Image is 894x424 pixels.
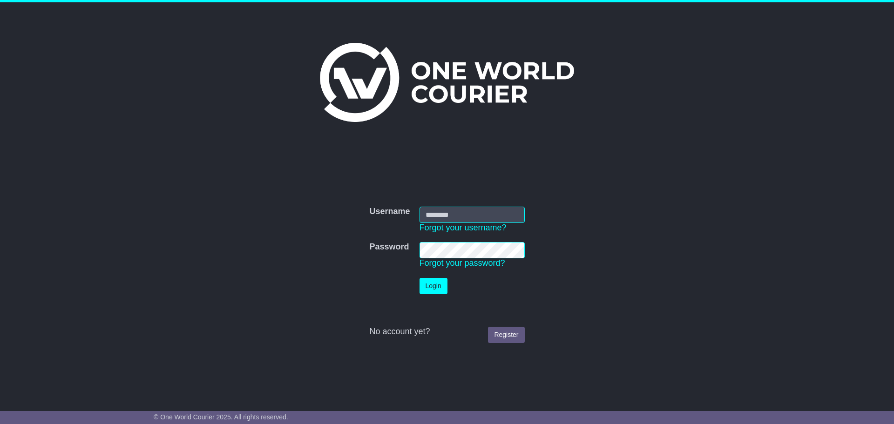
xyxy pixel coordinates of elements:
label: Password [369,242,409,252]
label: Username [369,207,410,217]
div: No account yet? [369,327,524,337]
a: Forgot your password? [420,258,505,268]
a: Register [488,327,524,343]
span: © One World Courier 2025. All rights reserved. [154,413,288,421]
img: One World [320,43,574,122]
button: Login [420,278,447,294]
a: Forgot your username? [420,223,507,232]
